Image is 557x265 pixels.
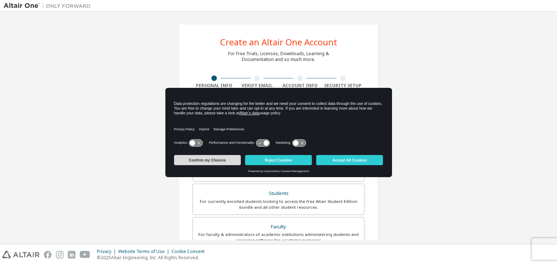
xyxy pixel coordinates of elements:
[56,251,63,258] img: instagram.svg
[172,249,209,254] div: Cookie Consent
[68,251,75,258] img: linkedin.svg
[228,51,329,62] div: For Free Trials, Licenses, Downloads, Learning & Documentation and so much more.
[118,249,172,254] div: Website Terms of Use
[220,38,337,46] div: Create an Altair One Account
[197,199,360,210] div: For currently enrolled students looking to access the free Altair Student Edition bundle and all ...
[97,254,209,261] p: © 2025 Altair Engineering, Inc. All Rights Reserved.
[197,222,360,232] div: Faculty
[193,83,236,89] div: Personal Info
[236,83,279,89] div: Verify Email
[44,251,51,258] img: facebook.svg
[2,251,40,258] img: altair_logo.svg
[322,83,365,89] div: Security Setup
[197,188,360,199] div: Students
[80,251,90,258] img: youtube.svg
[197,232,360,243] div: For faculty & administrators of academic institutions administering students and accessing softwa...
[97,249,118,254] div: Privacy
[278,83,322,89] div: Account Info
[4,2,94,9] img: Altair One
